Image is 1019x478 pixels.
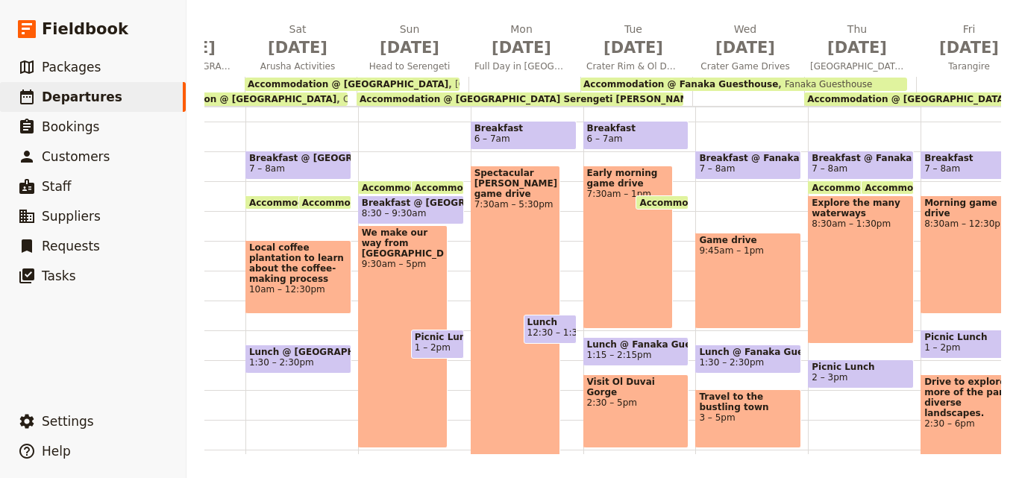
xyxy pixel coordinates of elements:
span: Accommodation @ Fanaka Guesthouse [812,183,1013,192]
div: Spectacular [PERSON_NAME] game drive7:30am – 5:30pm [471,166,561,463]
div: Picnic Lunch2 – 3pm [808,359,914,389]
div: Travel to the bustling town3 – 5pm [695,389,801,448]
div: Game drive9:45am – 1pm [695,233,801,329]
span: Breakfast [587,123,686,133]
h2: Fri [922,22,1016,59]
span: We make our way from [GEOGRAPHIC_DATA] [362,227,445,259]
span: Full Day in [GEOGRAPHIC_DATA] [468,60,574,72]
div: Lunch @ [GEOGRAPHIC_DATA]1:30 – 2:30pm [245,345,351,374]
span: Accommodation @ Fanaka Guesthouse [583,79,778,89]
span: [DATE] [586,37,680,59]
button: Tue [DATE]Crater Rim & Ol Duvai [580,22,692,77]
div: Accommodation @ [GEOGRAPHIC_DATA]Outpost Lodge [133,92,348,106]
h2: Sat [251,22,345,59]
span: Accommodation @ [GEOGRAPHIC_DATA] Serengeti [PERSON_NAME] Camp-Upgrade option from dome tents [415,183,962,192]
span: Accommodation @ [GEOGRAPHIC_DATA] [362,183,569,192]
div: Explore the many waterways8:30am – 1:30pm [808,195,914,344]
span: Game drive [699,235,797,245]
span: Breakfast @ [GEOGRAPHIC_DATA] [249,153,348,163]
span: Early morning game drive [587,168,670,189]
span: Crater Rim & Ol Duvai [580,60,686,72]
div: Accommodation @ [GEOGRAPHIC_DATA] Serengeti [PERSON_NAME] Camp-Upgrade option from dome tents [357,92,683,106]
span: Crater Game Drives [692,60,798,72]
span: 7 – 8am [924,163,960,174]
div: Local coffee plantation to learn about the coffee-making process10am – 12:30pm [245,240,351,314]
h2: Sun [363,22,457,59]
h2: Mon [474,22,568,59]
div: Breakfast6 – 7am [471,121,577,150]
span: 9:45am – 1pm [699,245,797,256]
span: Breakfast @ [GEOGRAPHIC_DATA] [362,198,460,208]
span: Lunch @ Fanaka Guesthouse [587,339,686,350]
span: Arusha Activities [245,60,351,72]
span: 7 – 8am [812,163,847,174]
span: 1:30 – 2:30pm [699,357,764,368]
span: Accommodation @ [GEOGRAPHIC_DATA] [302,198,509,207]
span: Visit Ol Duvai Gorge [587,377,686,397]
span: 7:30am – 1pm [587,189,670,199]
span: Bookings [42,119,99,134]
div: Accommodation @ [GEOGRAPHIC_DATA][GEOGRAPHIC_DATA] [245,78,460,91]
span: Settings [42,414,94,429]
div: Breakfast @ Fanaka Guesthouse7 – 8am [695,151,801,180]
div: Accommodation @ [GEOGRAPHIC_DATA] [245,195,336,210]
span: 1 – 2pm [924,342,960,353]
div: Accommodation @ Fanaka GuesthouseFanaka Guesthouse [580,78,907,91]
span: Explore the many waterways [812,198,910,218]
span: Breakfast @ Fanaka Guesthouse [699,153,797,163]
span: 8:30 – 9:30am [362,208,427,218]
span: [DATE] [810,37,904,59]
span: 8:30am – 1:30pm [812,218,910,229]
div: Accommodation @ [GEOGRAPHIC_DATA] Camps - [GEOGRAPHIC_DATA] - [GEOGRAPHIC_DATA] [861,180,914,195]
span: Accommodation @ Fanaka Guesthouse [639,198,841,207]
span: Lunch @ Fanaka Guesthouse [699,347,797,357]
span: 12:30 – 1:30pm [527,327,598,338]
button: Mon [DATE]Full Day in [GEOGRAPHIC_DATA] [468,22,580,77]
span: Breakfast [474,123,573,133]
div: Lunch @ Fanaka Guesthouse1:30 – 2:30pm [695,345,801,374]
span: Fieldbook [42,18,128,40]
span: Lunch [527,317,573,327]
h2: Tue [586,22,680,59]
span: Head to Serengeti [357,60,463,72]
span: [DATE] [363,37,457,59]
span: Picnic Lunch [812,362,910,372]
span: 2 – 3pm [812,372,847,383]
span: [DATE] [922,37,1016,59]
span: 2:30 – 5pm [587,397,686,408]
span: 6 – 7am [587,133,623,144]
h2: Wed [698,22,792,59]
span: Travel to the bustling town [699,391,797,412]
span: Spectacular [PERSON_NAME] game drive [474,168,557,199]
span: 7:30am – 5:30pm [474,199,557,210]
span: 1:15 – 2:15pm [587,350,652,360]
div: Accommodation @ Fanaka Guesthouse [808,180,898,195]
div: Breakfast @ Fanaka Guesthouse7 – 8am [808,151,914,180]
div: Breakfast6 – 7am [583,121,689,150]
span: [GEOGRAPHIC_DATA] [804,60,910,72]
span: [DATE] [474,37,568,59]
button: Thu [DATE][GEOGRAPHIC_DATA] [804,22,916,77]
div: Accommodation @ [GEOGRAPHIC_DATA] [358,180,448,195]
span: Packages [42,60,101,75]
span: [DATE] [251,37,345,59]
div: Breakfast @ [GEOGRAPHIC_DATA]8:30 – 9:30am [358,195,464,224]
span: Lunch @ [GEOGRAPHIC_DATA] [249,347,348,357]
span: 1 – 2pm [415,342,451,353]
div: Visit Ol Duvai Gorge2:30 – 5pm [583,374,689,448]
span: Requests [42,239,100,254]
button: Sun [DATE]Head to Serengeti [357,22,468,77]
span: Suppliers [42,209,101,224]
span: Accommodation @ [GEOGRAPHIC_DATA] [248,79,448,89]
span: Customers [42,149,110,164]
h2: Thu [810,22,904,59]
div: Lunch @ Fanaka Guesthouse1:15 – 2:15pm [583,337,689,366]
span: [DATE] [698,37,792,59]
div: Accommodation @ [GEOGRAPHIC_DATA] Serengeti [PERSON_NAME] Camp-Upgrade option from dome tents [411,180,464,195]
div: We make our way from [GEOGRAPHIC_DATA]9:30am – 5pm [358,225,448,448]
div: Accommodation @ Fanaka Guesthouse [636,195,689,210]
span: Breakfast @ Fanaka Guesthouse [812,153,910,163]
span: 9:30am – 5pm [362,259,445,269]
span: 7 – 8am [249,163,285,174]
span: Accommodation @ [GEOGRAPHIC_DATA] Serengeti [PERSON_NAME] Camp-Upgrade option from dome tents [360,94,900,104]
